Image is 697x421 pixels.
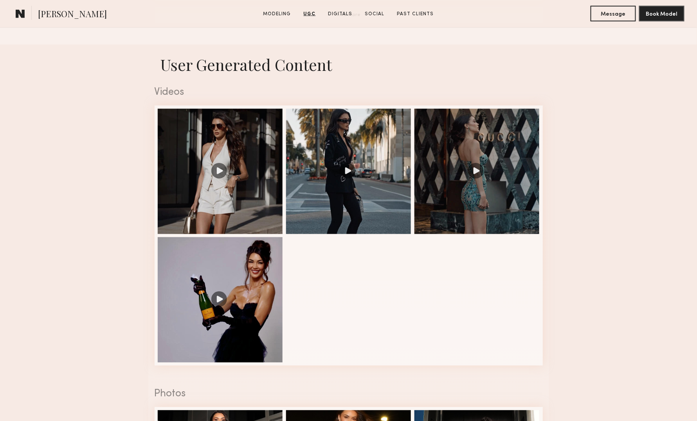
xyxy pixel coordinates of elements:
[325,11,356,18] a: Digitals
[639,10,684,17] a: Book Model
[260,11,294,18] a: Modeling
[362,11,388,18] a: Social
[155,88,543,98] div: Videos
[591,6,636,22] button: Message
[301,11,319,18] a: UGC
[394,11,437,18] a: Past Clients
[38,8,107,22] span: [PERSON_NAME]
[639,6,684,22] button: Book Model
[148,54,549,75] h1: User Generated Content
[155,389,543,399] div: Photos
